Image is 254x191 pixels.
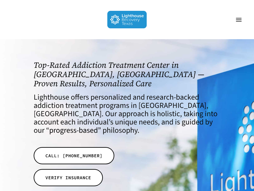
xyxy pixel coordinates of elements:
[107,11,147,28] img: Lighthouse Recovery Texas
[232,17,245,23] a: Navigation Menu
[34,169,103,186] a: VERIFY INSURANCE
[49,125,98,136] a: progress-based
[45,174,91,181] span: VERIFY INSURANCE
[34,147,114,164] a: CALL: [PHONE_NUMBER]
[45,152,103,159] span: CALL: [PHONE_NUMBER]
[34,93,220,135] h4: Lighthouse offers personalized and research-backed addiction treatment programs in [GEOGRAPHIC_DA...
[34,60,220,88] h1: Top-Rated Addiction Treatment Center in [GEOGRAPHIC_DATA], [GEOGRAPHIC_DATA] — Proven Results, Pe...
